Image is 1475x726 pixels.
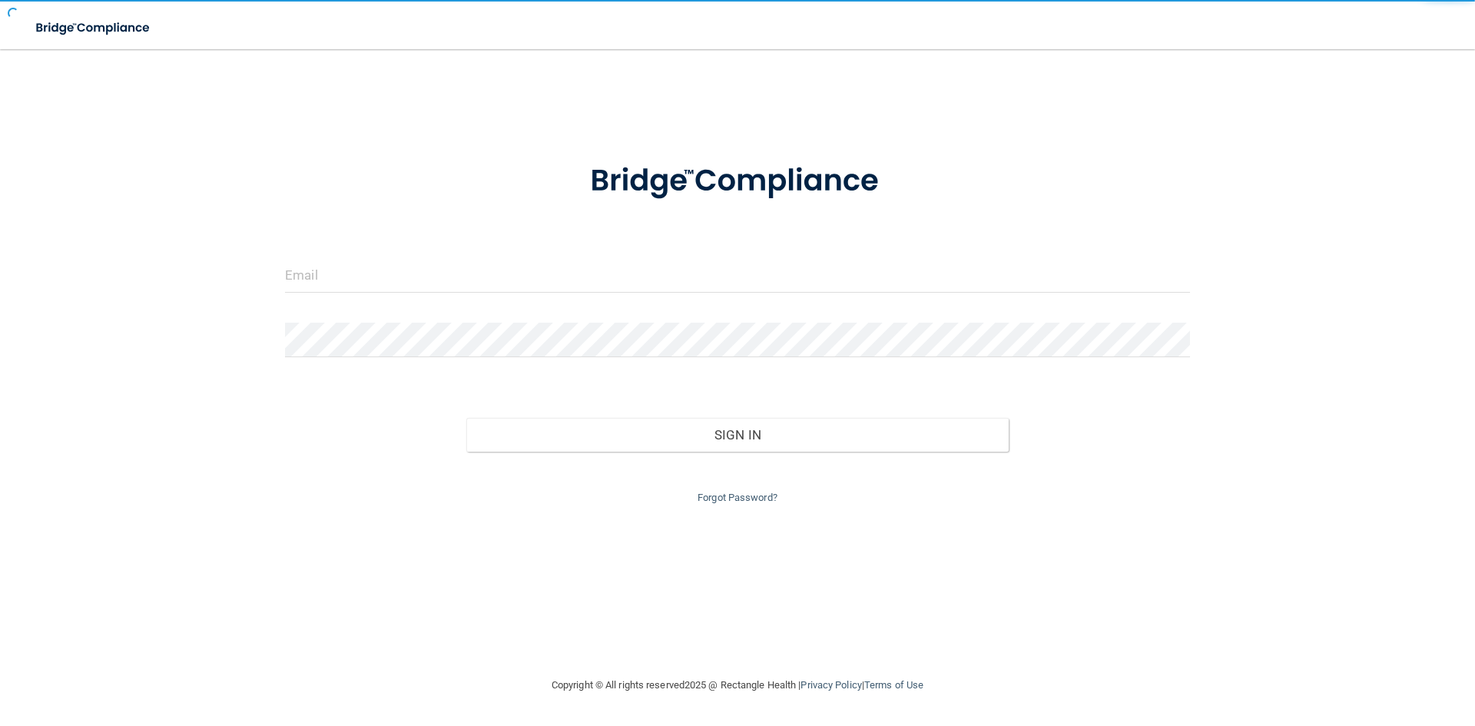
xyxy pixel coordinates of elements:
div: Copyright © All rights reserved 2025 @ Rectangle Health | | [457,661,1018,710]
a: Privacy Policy [800,679,861,691]
input: Email [285,258,1190,293]
button: Sign In [466,418,1009,452]
img: bridge_compliance_login_screen.278c3ca4.svg [23,12,164,44]
a: Terms of Use [864,679,923,691]
img: bridge_compliance_login_screen.278c3ca4.svg [559,141,916,221]
a: Forgot Password? [698,492,777,503]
